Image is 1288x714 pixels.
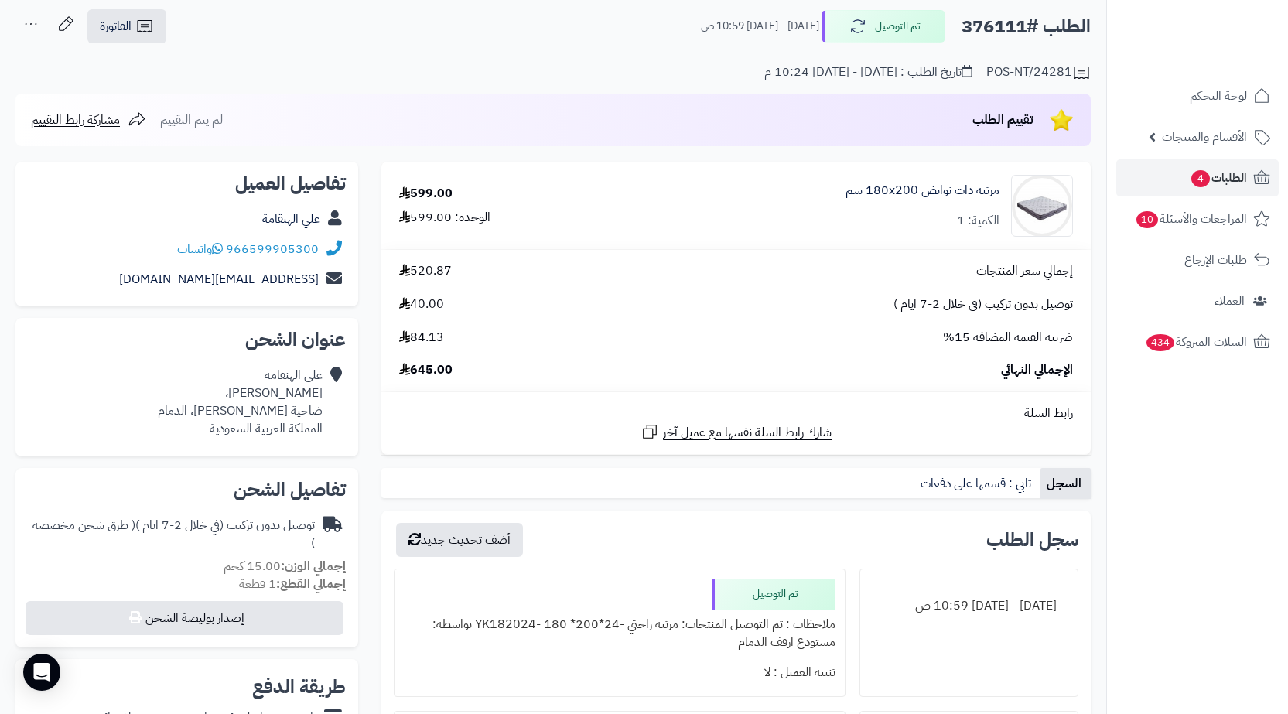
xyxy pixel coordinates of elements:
[404,658,835,688] div: تنبيه العميل : لا
[1012,175,1072,237] img: 1702708315-RS-09-90x90.jpg
[32,516,315,552] span: ( طرق شحن مخصصة )
[1184,249,1247,271] span: طلبات الإرجاع
[276,575,346,593] strong: إجمالي القطع:
[399,262,452,280] span: 520.87
[281,557,346,576] strong: إجمالي الوزن:
[87,9,166,43] a: الفاتورة
[100,17,132,36] span: الفاتورة
[962,11,1091,43] h2: الطلب #376111
[846,182,999,200] a: مرتبة ذات نوابض 180x200 سم
[1001,361,1073,379] span: الإجمالي النهائي
[764,63,972,81] div: تاريخ الطلب : [DATE] - [DATE] 10:24 م
[388,405,1085,422] div: رابط السلة
[1146,334,1174,351] span: 434
[1190,167,1247,189] span: الطلبات
[1116,200,1279,237] a: المراجعات والأسئلة10
[701,19,819,34] small: [DATE] - [DATE] 10:59 ص
[1040,468,1091,499] a: السجل
[31,111,146,129] a: مشاركة رابط التقييم
[160,111,223,129] span: لم يتم التقييم
[226,240,319,258] a: 966599905300
[986,63,1091,82] div: POS-NT/24281
[893,296,1073,313] span: توصيل بدون تركيب (في خلال 2-7 ايام )
[1116,241,1279,278] a: طلبات الإرجاع
[869,591,1068,621] div: [DATE] - [DATE] 10:59 ص
[1183,39,1273,72] img: logo-2.png
[404,610,835,658] div: ملاحظات : تم التوصيل المنتجات: مرتبة راحتي -24*200* 180 -YK182024 بواسطة: مستودع ارفف الدمام
[972,111,1033,129] span: تقييم الطلب
[1116,159,1279,196] a: الطلبات4
[957,212,999,230] div: الكمية: 1
[119,270,319,289] a: [EMAIL_ADDRESS][DOMAIN_NAME]
[1215,290,1245,312] span: العملاء
[399,209,490,227] div: الوحدة: 599.00
[252,678,346,696] h2: طريقة الدفع
[224,557,346,576] small: 15.00 كجم
[914,468,1040,499] a: تابي : قسمها على دفعات
[1116,323,1279,360] a: السلات المتروكة434
[28,174,346,193] h2: تفاصيل العميل
[399,329,444,347] span: 84.13
[1116,77,1279,114] a: لوحة التحكم
[399,296,444,313] span: 40.00
[1135,208,1247,230] span: المراجعات والأسئلة
[976,262,1073,280] span: إجمالي سعر المنتجات
[641,422,832,442] a: شارك رابط السلة نفسها مع عميل آخر
[23,654,60,691] div: Open Intercom Messenger
[712,579,835,610] div: تم التوصيل
[1162,126,1247,148] span: الأقسام والمنتجات
[399,185,453,203] div: 599.00
[1145,331,1247,353] span: السلات المتروكة
[262,210,320,228] a: علي الهنقامة
[399,361,453,379] span: 645.00
[1191,170,1210,187] span: 4
[177,240,223,258] a: واتساب
[239,575,346,593] small: 1 قطعة
[1190,85,1247,107] span: لوحة التحكم
[31,111,120,129] span: مشاركة رابط التقييم
[28,480,346,499] h2: تفاصيل الشحن
[1136,211,1158,228] span: 10
[822,10,945,43] button: تم التوصيل
[28,517,315,552] div: توصيل بدون تركيب (في خلال 2-7 ايام )
[396,523,523,557] button: أضف تحديث جديد
[943,329,1073,347] span: ضريبة القيمة المضافة 15%
[663,424,832,442] span: شارك رابط السلة نفسها مع عميل آخر
[1116,282,1279,319] a: العملاء
[28,330,346,349] h2: عنوان الشحن
[26,601,343,635] button: إصدار بوليصة الشحن
[986,531,1078,549] h3: سجل الطلب
[158,367,323,437] div: علي الهنقامة [PERSON_NAME]، ضاحية [PERSON_NAME]، الدمام المملكة العربية السعودية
